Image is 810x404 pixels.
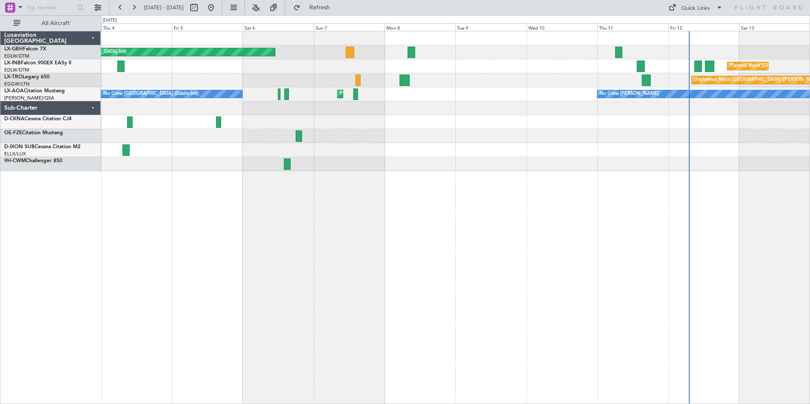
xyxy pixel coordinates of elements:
[4,116,72,122] a: D-CKNACessna Citation CJ4
[289,1,340,14] button: Refresh
[26,1,75,14] input: Trip Number
[527,23,597,31] div: Wed 10
[4,61,21,66] span: LX-INB
[340,88,473,100] div: Planned Maint [GEOGRAPHIC_DATA] ([GEOGRAPHIC_DATA])
[597,23,668,31] div: Thu 11
[4,158,26,163] span: 9H-CWM
[314,23,385,31] div: Sun 7
[4,144,80,149] a: D-IXON SUBCessna Citation M2
[385,23,455,31] div: Mon 8
[4,116,25,122] span: D-CKNA
[669,23,739,31] div: Fri 12
[4,144,35,149] span: D-IXON SUB
[4,67,29,73] a: EDLW/DTM
[103,88,199,100] div: No Crew [GEOGRAPHIC_DATA] (Dublin Intl)
[302,5,338,11] span: Refresh
[4,151,26,157] a: ELLX/LUX
[4,95,54,101] a: [PERSON_NAME]/QSA
[4,75,22,80] span: LX-TRO
[4,89,65,94] a: LX-AOACitation Mustang
[9,17,92,30] button: All Aircraft
[101,23,172,31] div: Thu 4
[103,17,117,24] div: [DATE]
[599,88,659,100] div: No Crew [PERSON_NAME]
[455,23,526,31] div: Tue 9
[664,1,727,14] button: Quick Links
[4,130,63,136] a: OE-FZECitation Mustang
[4,47,23,52] span: LX-GBH
[4,47,46,52] a: LX-GBHFalcon 7X
[681,4,710,13] div: Quick Links
[22,20,89,26] span: All Aircraft
[144,4,184,11] span: [DATE] - [DATE]
[172,23,243,31] div: Fri 5
[243,23,313,31] div: Sat 6
[4,130,22,136] span: OE-FZE
[739,23,810,31] div: Sat 13
[4,53,29,59] a: EDLW/DTM
[4,158,62,163] a: 9H-CWMChallenger 850
[4,75,50,80] a: LX-TROLegacy 650
[4,61,71,66] a: LX-INBFalcon 900EX EASy II
[4,81,30,87] a: EGGW/LTN
[4,89,24,94] span: LX-AOA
